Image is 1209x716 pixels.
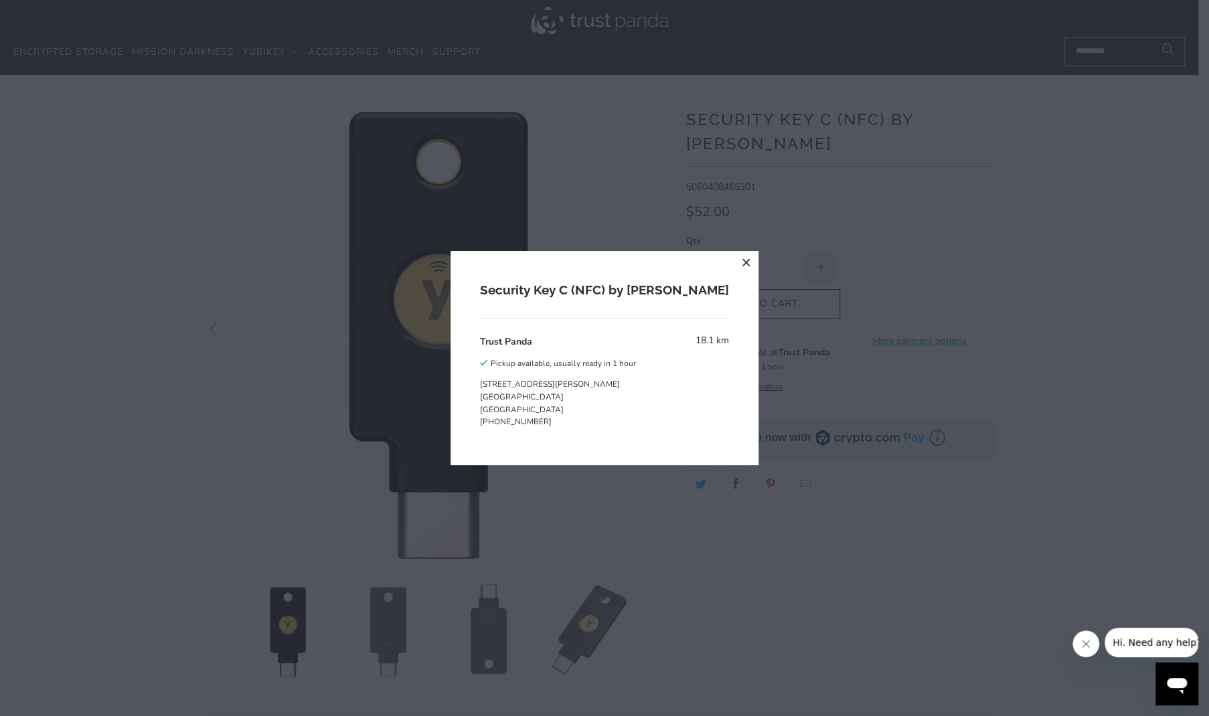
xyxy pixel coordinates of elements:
[1155,662,1198,705] iframe: Button to launch messaging window
[1072,630,1099,657] iframe: Close message
[491,356,636,371] div: Pickup available, usually ready in 1 hour
[734,251,758,275] button: close
[480,416,552,427] a: [PHONE_NUMBER]
[716,334,729,347] span: km
[696,334,714,347] span: 18.1
[480,280,729,300] h2: Security Key C (NFC) by [PERSON_NAME]
[480,378,636,416] p: [STREET_ADDRESS][PERSON_NAME] [GEOGRAPHIC_DATA] [GEOGRAPHIC_DATA]
[8,9,96,20] span: Hi. Need any help?
[1105,628,1198,657] iframe: Message from company
[480,335,532,349] h3: Trust Panda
